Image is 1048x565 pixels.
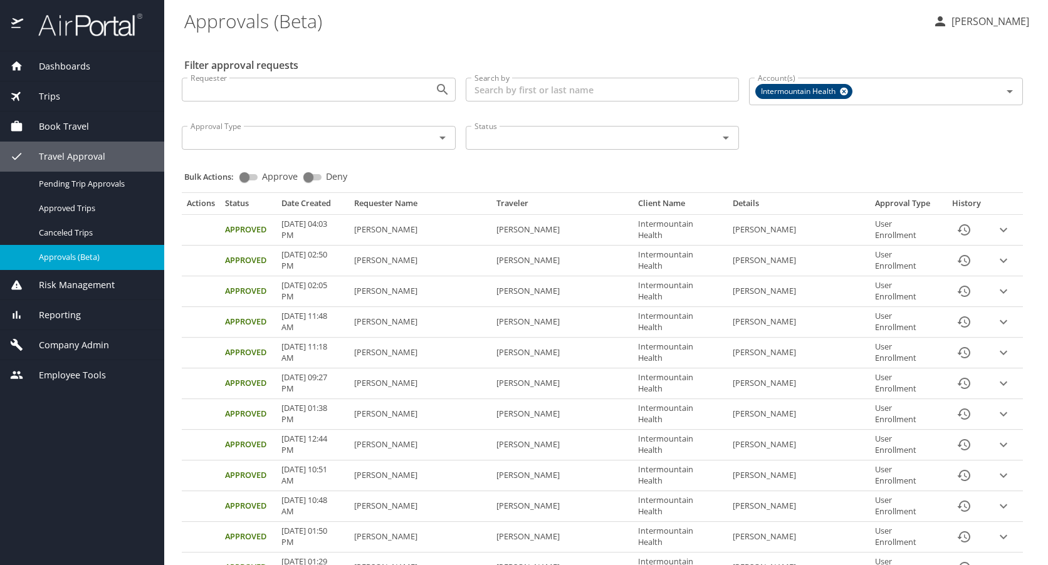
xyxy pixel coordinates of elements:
[276,399,349,430] td: [DATE] 01:38 PM
[633,368,728,399] td: Intermountain Health
[491,338,633,368] td: [PERSON_NAME]
[276,276,349,307] td: [DATE] 02:05 PM
[728,307,869,338] td: [PERSON_NAME]
[870,491,944,522] td: User Enrollment
[949,276,979,306] button: History
[994,313,1013,331] button: expand row
[23,368,106,382] span: Employee Tools
[349,522,491,552] td: [PERSON_NAME]
[949,460,979,490] button: History
[994,374,1013,393] button: expand row
[633,491,728,522] td: Intermountain Health
[349,460,491,491] td: [PERSON_NAME]
[728,368,869,399] td: [PERSON_NAME]
[220,368,276,399] td: Approved
[349,246,491,276] td: [PERSON_NAME]
[276,307,349,338] td: [DATE] 11:48 AM
[491,246,633,276] td: [PERSON_NAME]
[220,276,276,307] td: Approved
[994,251,1013,270] button: expand row
[220,399,276,430] td: Approved
[949,215,979,245] button: History
[491,522,633,552] td: [PERSON_NAME]
[728,198,869,214] th: Details
[728,246,869,276] td: [PERSON_NAME]
[717,129,735,147] button: Open
[994,466,1013,485] button: expand row
[276,460,349,491] td: [DATE] 10:51 AM
[633,399,728,430] td: Intermountain Health
[466,78,740,101] input: Search by first or last name
[220,430,276,460] td: Approved
[994,220,1013,239] button: expand row
[326,172,347,181] span: Deny
[23,308,81,322] span: Reporting
[220,491,276,522] td: Approved
[39,178,149,190] span: Pending Trip Approvals
[349,430,491,460] td: [PERSON_NAME]
[949,246,979,276] button: History
[434,129,451,147] button: Open
[276,491,349,522] td: [DATE] 10:48 AM
[633,338,728,368] td: Intermountain Health
[633,276,728,307] td: Intermountain Health
[491,368,633,399] td: [PERSON_NAME]
[262,172,298,181] span: Approve
[633,430,728,460] td: Intermountain Health
[23,120,89,133] span: Book Travel
[349,399,491,430] td: [PERSON_NAME]
[220,246,276,276] td: Approved
[870,276,944,307] td: User Enrollment
[434,81,451,98] button: Open
[633,307,728,338] td: Intermountain Health
[491,276,633,307] td: [PERSON_NAME]
[870,307,944,338] td: User Enrollment
[994,405,1013,423] button: expand row
[220,338,276,368] td: Approved
[949,368,979,398] button: History
[276,522,349,552] td: [DATE] 01:50 PM
[276,215,349,246] td: [DATE] 04:03 PM
[349,198,491,214] th: Requester Name
[220,522,276,552] td: Approved
[276,198,349,214] th: Date Created
[994,343,1013,362] button: expand row
[11,13,24,37] img: icon-airportal.png
[23,60,90,73] span: Dashboards
[182,198,220,214] th: Actions
[491,430,633,460] td: [PERSON_NAME]
[23,278,115,292] span: Risk Management
[184,1,923,40] h1: Approvals (Beta)
[870,198,944,214] th: Approval Type
[491,198,633,214] th: Traveler
[728,338,869,368] td: [PERSON_NAME]
[756,85,843,98] span: Intermountain Health
[23,90,60,103] span: Trips
[870,399,944,430] td: User Enrollment
[184,55,298,75] h2: Filter approval requests
[491,491,633,522] td: [PERSON_NAME]
[994,527,1013,546] button: expand row
[349,338,491,368] td: [PERSON_NAME]
[870,215,944,246] td: User Enrollment
[276,246,349,276] td: [DATE] 02:50 PM
[870,460,944,491] td: User Enrollment
[491,460,633,491] td: [PERSON_NAME]
[994,497,1013,516] button: expand row
[1001,83,1019,100] button: Open
[39,227,149,239] span: Canceled Trips
[633,522,728,552] td: Intermountain Health
[276,368,349,399] td: [DATE] 09:27 PM
[944,198,989,214] th: History
[728,215,869,246] td: [PERSON_NAME]
[870,430,944,460] td: User Enrollment
[39,202,149,214] span: Approved Trips
[870,338,944,368] td: User Enrollment
[349,276,491,307] td: [PERSON_NAME]
[349,215,491,246] td: [PERSON_NAME]
[928,10,1034,33] button: [PERSON_NAME]
[948,14,1029,29] p: [PERSON_NAME]
[949,307,979,337] button: History
[994,282,1013,301] button: expand row
[39,251,149,263] span: Approvals (Beta)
